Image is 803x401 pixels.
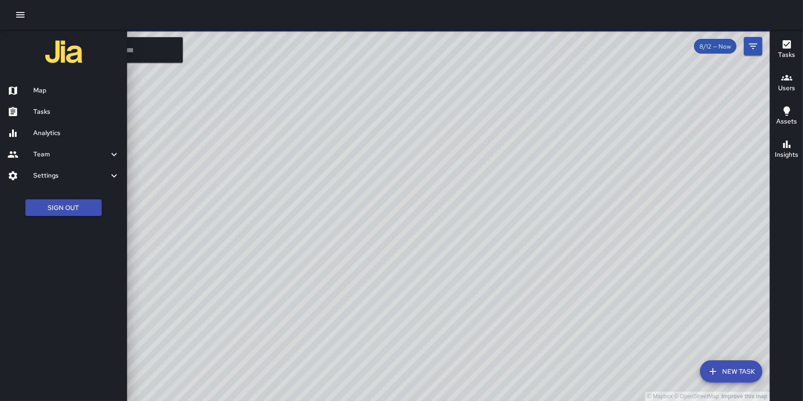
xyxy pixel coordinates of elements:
[25,199,102,216] button: Sign Out
[778,50,795,60] h6: Tasks
[33,149,109,160] h6: Team
[776,117,797,127] h6: Assets
[33,171,109,181] h6: Settings
[33,107,120,117] h6: Tasks
[775,150,798,160] h6: Insights
[33,128,120,138] h6: Analytics
[700,360,762,382] button: New Task
[33,86,120,96] h6: Map
[45,33,82,70] img: jia-logo
[778,83,795,93] h6: Users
